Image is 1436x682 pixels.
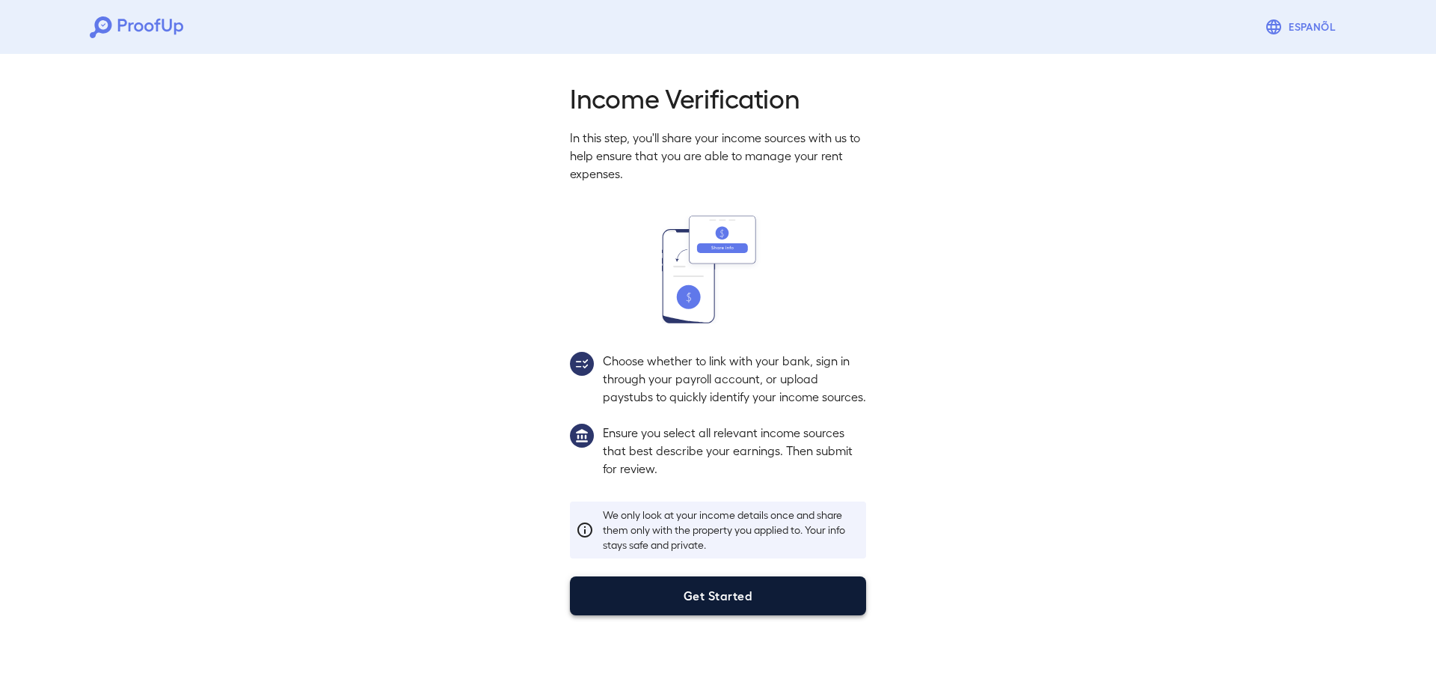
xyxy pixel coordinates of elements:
[603,508,860,552] p: We only look at your income details once and share them only with the property you applied to. Yo...
[570,352,594,376] img: group2.svg
[662,216,774,323] img: transfer_money.svg
[570,81,866,114] h2: Income Verification
[603,352,866,406] p: Choose whether to link with your bank, sign in through your payroll account, or upload paystubs t...
[570,576,866,615] button: Get Started
[570,424,594,448] img: group1.svg
[570,129,866,183] p: In this step, you'll share your income sources with us to help ensure that you are able to manage...
[1259,12,1346,42] button: Espanõl
[603,424,866,478] p: Ensure you select all relevant income sources that best describe your earnings. Then submit for r...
